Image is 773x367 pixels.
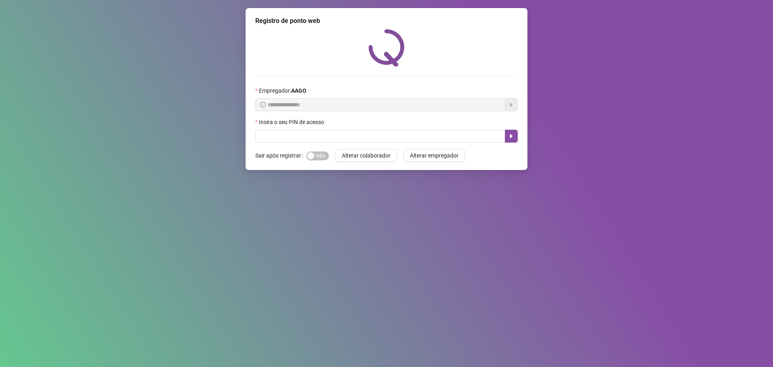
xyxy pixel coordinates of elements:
label: Sair após registrar [255,149,306,162]
strong: AAGO [291,87,306,94]
span: Alterar empregador [410,151,459,160]
span: Alterar colaborador [342,151,391,160]
span: info-circle [260,102,266,108]
button: Alterar empregador [403,149,465,162]
div: Registro de ponto web [255,16,518,26]
span: caret-right [508,133,515,139]
span: Empregador : [259,86,306,95]
img: QRPoint [368,29,405,66]
label: Insira o seu PIN de acesso [255,118,329,126]
button: Alterar colaborador [335,149,397,162]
